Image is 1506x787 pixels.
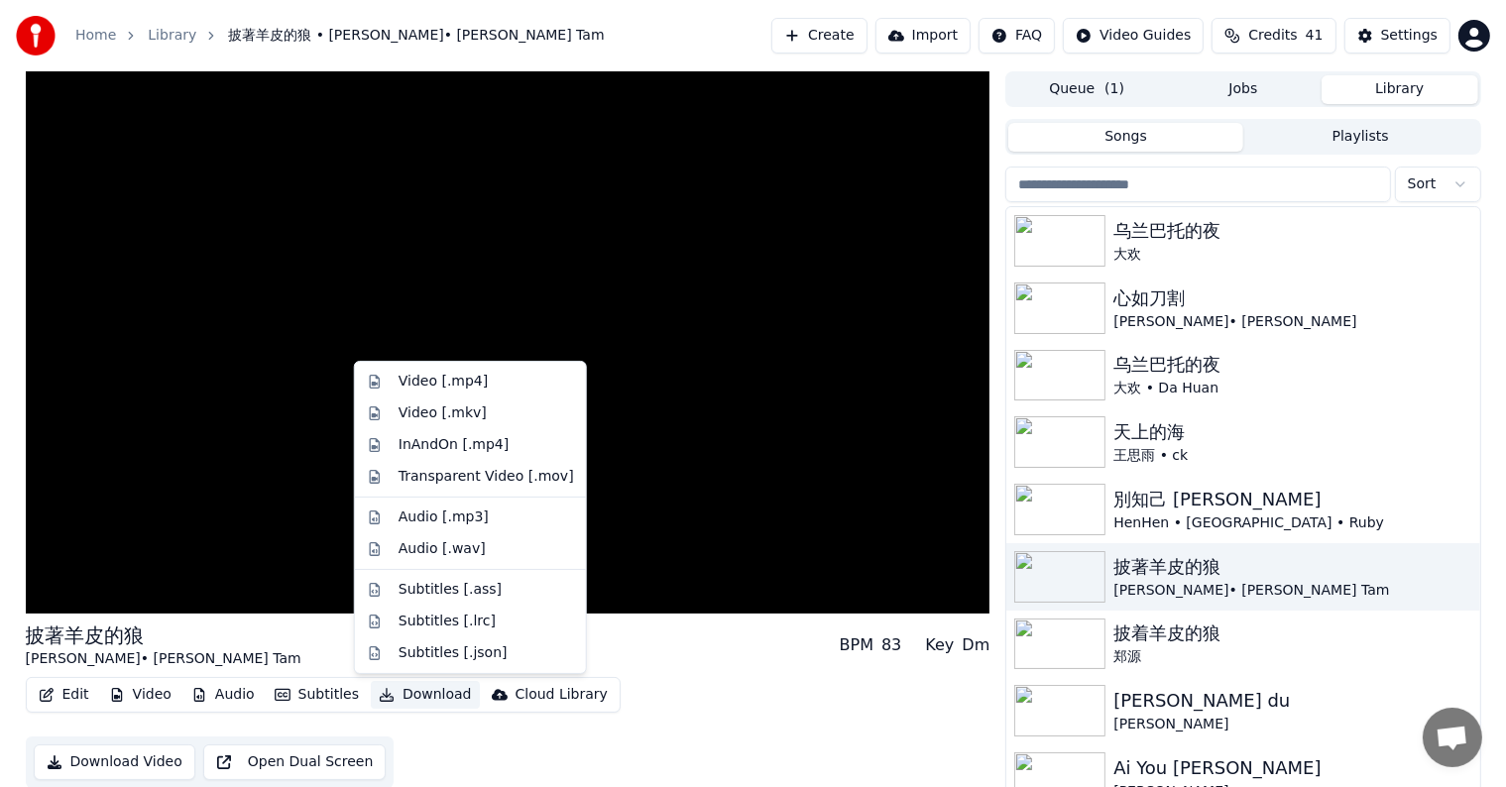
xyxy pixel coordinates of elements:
[1008,123,1243,152] button: Songs
[399,467,574,487] div: Transparent Video [.mov]
[148,26,196,46] a: Library
[1381,26,1438,46] div: Settings
[34,744,195,780] button: Download Video
[979,18,1055,54] button: FAQ
[399,539,486,559] div: Audio [.wav]
[840,633,873,657] div: BPM
[183,681,263,709] button: Audio
[1113,647,1471,667] div: 郑源
[1344,18,1450,54] button: Settings
[399,435,510,455] div: InAndOn [.mp4]
[267,681,367,709] button: Subtitles
[1113,217,1471,245] div: 乌兰巴托的夜
[1113,486,1471,513] div: 別知己 [PERSON_NAME]
[1113,351,1471,379] div: 乌兰巴托的夜
[1113,715,1471,734] div: [PERSON_NAME]
[75,26,605,46] nav: breadcrumb
[101,681,179,709] button: Video
[1322,75,1478,104] button: Library
[1243,123,1478,152] button: Playlists
[962,633,989,657] div: Dm
[26,649,301,669] div: [PERSON_NAME]• [PERSON_NAME] Tam
[1306,26,1324,46] span: 41
[1113,312,1471,332] div: [PERSON_NAME]• [PERSON_NAME]
[1113,446,1471,466] div: 王思雨 • ck
[399,612,496,631] div: Subtitles [.lrc]
[1113,418,1471,446] div: 天上的海
[1113,513,1471,533] div: HenHen • [GEOGRAPHIC_DATA] • Ruby
[1113,687,1471,715] div: [PERSON_NAME] du
[31,681,97,709] button: Edit
[1113,581,1471,601] div: [PERSON_NAME]• [PERSON_NAME] Tam
[228,26,604,46] span: 披著羊皮的狼 • [PERSON_NAME]• [PERSON_NAME] Tam
[1113,245,1471,265] div: 大欢
[1248,26,1297,46] span: Credits
[399,643,508,663] div: Subtitles [.json]
[1423,708,1482,767] div: Open chat
[75,26,116,46] a: Home
[516,685,608,705] div: Cloud Library
[1408,174,1437,194] span: Sort
[1008,75,1165,104] button: Queue
[1113,754,1471,782] div: Ai You [PERSON_NAME]
[26,621,301,649] div: 披著羊皮的狼
[1212,18,1335,54] button: Credits41
[1113,553,1471,581] div: 披著羊皮的狼
[371,681,480,709] button: Download
[399,507,489,527] div: Audio [.mp3]
[399,580,502,600] div: Subtitles [.ass]
[925,633,954,657] div: Key
[1104,79,1124,99] span: ( 1 )
[1113,379,1471,398] div: 大欢 • Da Huan
[399,372,488,392] div: Video [.mp4]
[771,18,868,54] button: Create
[1113,284,1471,312] div: 心如刀割
[16,16,56,56] img: youka
[875,18,971,54] button: Import
[203,744,387,780] button: Open Dual Screen
[1165,75,1322,104] button: Jobs
[1113,619,1471,647] div: 披着羊皮的狼
[881,633,901,657] div: 83
[399,403,487,423] div: Video [.mkv]
[1063,18,1204,54] button: Video Guides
